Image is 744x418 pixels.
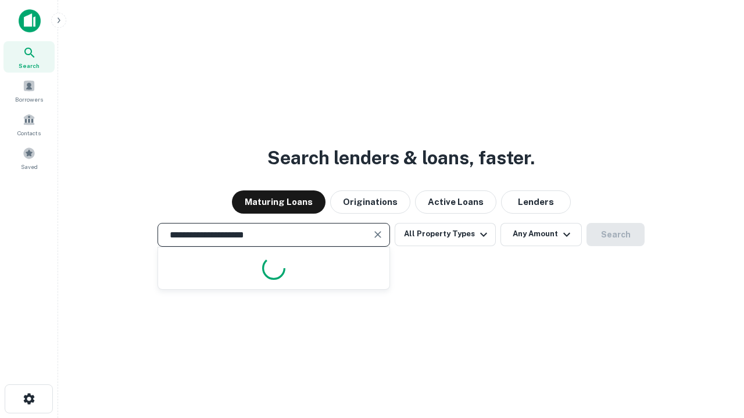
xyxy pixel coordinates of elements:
[3,75,55,106] a: Borrowers
[21,162,38,171] span: Saved
[330,190,410,214] button: Originations
[15,95,43,104] span: Borrowers
[267,144,535,172] h3: Search lenders & loans, faster.
[370,226,386,243] button: Clear
[17,128,41,138] span: Contacts
[686,325,744,381] iframe: Chat Widget
[415,190,496,214] button: Active Loans
[3,142,55,174] a: Saved
[3,109,55,140] a: Contacts
[232,190,325,214] button: Maturing Loans
[19,9,41,33] img: capitalize-icon.png
[395,223,496,246] button: All Property Types
[3,41,55,73] a: Search
[500,223,582,246] button: Any Amount
[19,61,40,70] span: Search
[501,190,571,214] button: Lenders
